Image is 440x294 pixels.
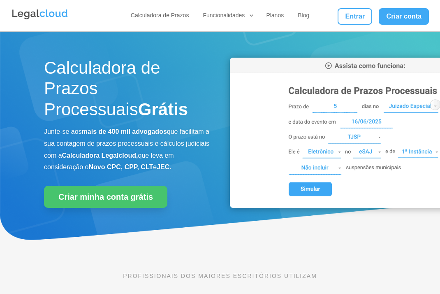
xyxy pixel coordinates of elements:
[128,12,192,22] a: Calculadora de Prazos
[62,152,138,159] b: Calculadora Legalcloud,
[338,8,372,25] a: Entrar
[44,126,210,173] p: Junte-se aos que facilitam a sua contagem de prazos processuais e cálculos judiciais com a que le...
[157,163,171,170] b: JEC.
[200,12,255,22] a: Funcionalidades
[11,8,69,21] img: Legalcloud Logo
[89,163,153,170] b: Novo CPC, CPP, CLT
[82,128,167,135] b: mais de 400 mil advogados
[44,186,167,208] a: Criar minha conta grátis
[295,12,312,22] a: Blog
[44,271,396,280] p: PROFISSIONAIS DOS MAIORES ESCRITÓRIOS UTILIZAM
[11,15,69,22] a: Logo da Legalcloud
[138,100,188,119] strong: Grátis
[264,12,286,22] a: Planos
[44,58,210,124] h1: Calculadora de Prazos Processuais
[379,8,429,25] a: Criar conta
